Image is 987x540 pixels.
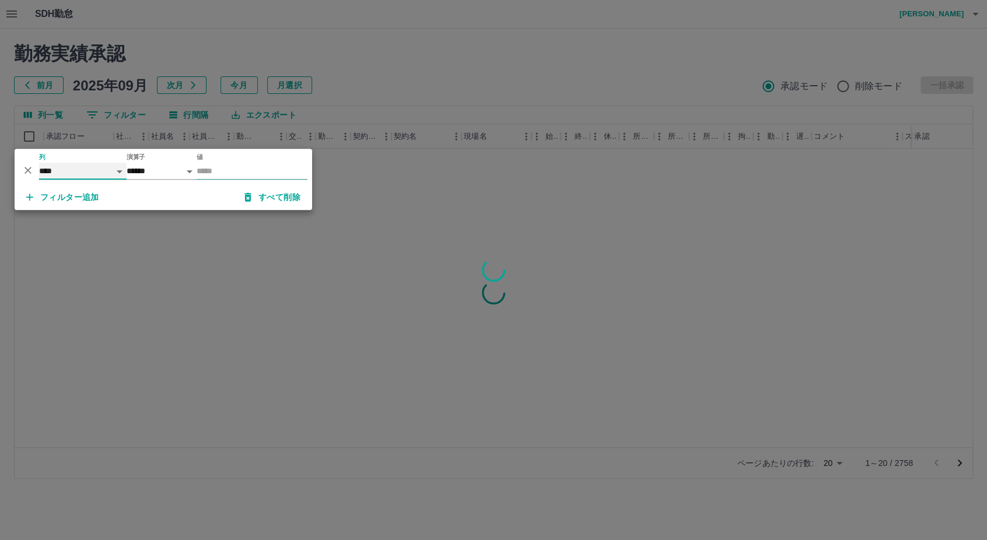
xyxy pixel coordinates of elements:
[197,153,203,162] label: 値
[19,162,37,179] button: 削除
[235,187,310,208] button: すべて削除
[17,187,108,208] button: フィルター追加
[39,153,45,162] label: 列
[127,153,145,162] label: 演算子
